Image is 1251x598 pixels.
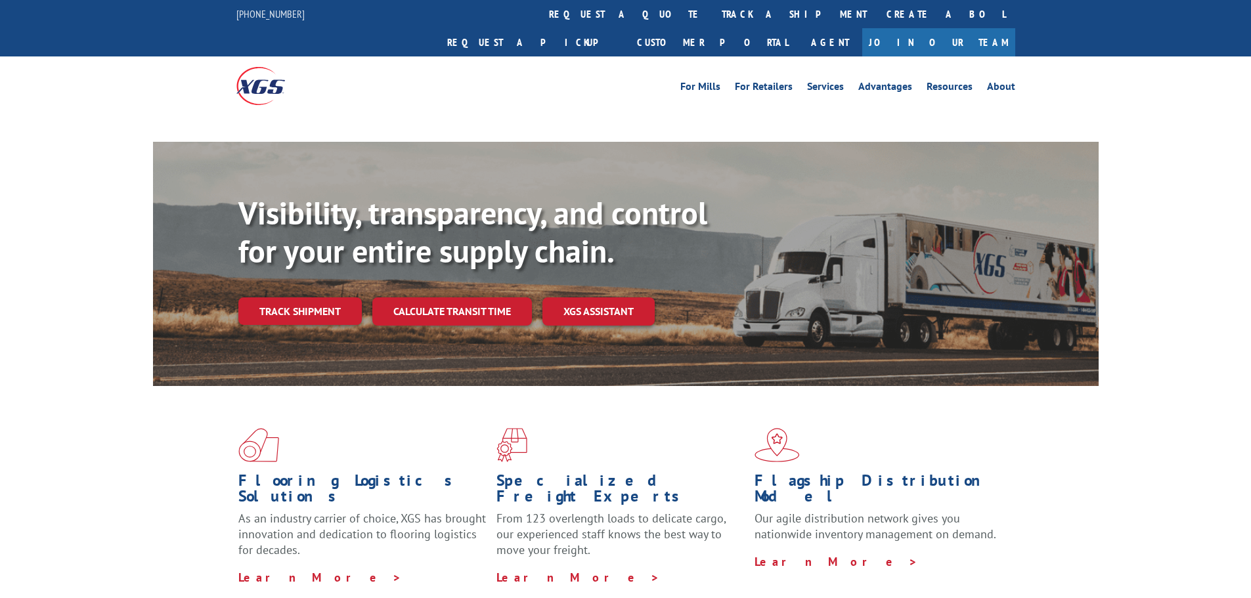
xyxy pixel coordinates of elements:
[735,81,793,96] a: For Retailers
[755,473,1003,511] h1: Flagship Distribution Model
[862,28,1015,56] a: Join Our Team
[238,192,707,271] b: Visibility, transparency, and control for your entire supply chain.
[238,511,486,557] span: As an industry carrier of choice, XGS has brought innovation and dedication to flooring logistics...
[627,28,798,56] a: Customer Portal
[238,428,279,462] img: xgs-icon-total-supply-chain-intelligence-red
[238,473,487,511] h1: Flooring Logistics Solutions
[496,570,660,585] a: Learn More >
[236,7,305,20] a: [PHONE_NUMBER]
[755,554,918,569] a: Learn More >
[437,28,627,56] a: Request a pickup
[858,81,912,96] a: Advantages
[496,511,745,569] p: From 123 overlength loads to delicate cargo, our experienced staff knows the best way to move you...
[927,81,973,96] a: Resources
[496,473,745,511] h1: Specialized Freight Experts
[755,428,800,462] img: xgs-icon-flagship-distribution-model-red
[372,297,532,326] a: Calculate transit time
[542,297,655,326] a: XGS ASSISTANT
[755,511,996,542] span: Our agile distribution network gives you nationwide inventory management on demand.
[496,428,527,462] img: xgs-icon-focused-on-flooring-red
[798,28,862,56] a: Agent
[680,81,720,96] a: For Mills
[987,81,1015,96] a: About
[238,297,362,325] a: Track shipment
[238,570,402,585] a: Learn More >
[807,81,844,96] a: Services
